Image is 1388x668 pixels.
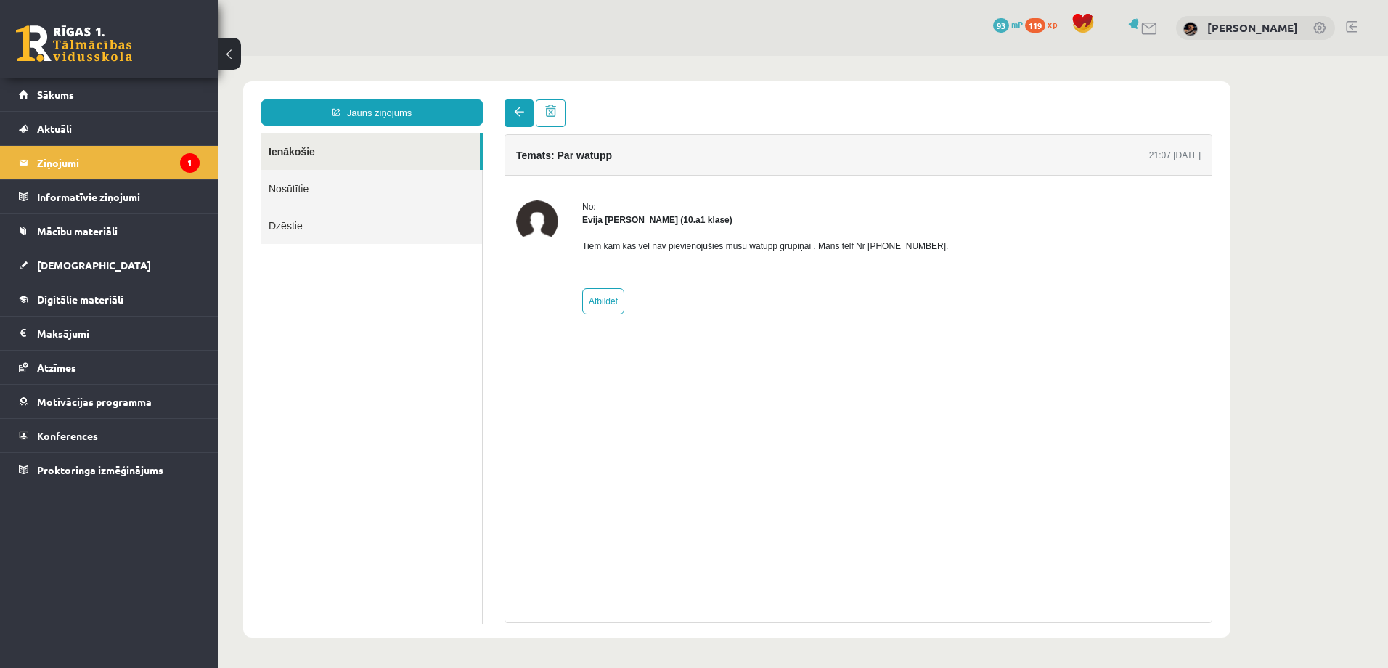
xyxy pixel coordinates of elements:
a: Proktoringa izmēģinājums [19,453,200,486]
h4: Temats: Par watupp [298,94,394,105]
a: Mācību materiāli [19,214,200,248]
a: Jauns ziņojums [44,44,265,70]
span: Proktoringa izmēģinājums [37,463,163,476]
span: Atzīmes [37,361,76,374]
i: 1 [180,153,200,173]
a: 93 mP [993,18,1023,30]
span: 119 [1025,18,1045,33]
a: Sākums [19,78,200,111]
p: Tiem kam kas vēl nav pievienojušies mūsu watupp grupiņai . Mans telf Nr [PHONE_NUMBER]. [364,184,730,197]
div: No: [364,144,730,158]
a: Dzēstie [44,151,264,188]
a: Ienākošie [44,77,262,114]
a: Atbildēt [364,232,407,258]
span: [DEMOGRAPHIC_DATA] [37,258,151,272]
a: [DEMOGRAPHIC_DATA] [19,248,200,282]
span: Motivācijas programma [37,395,152,408]
span: xp [1048,18,1057,30]
img: Daila Kronberga [1183,22,1198,36]
a: Atzīmes [19,351,200,384]
a: Rīgas 1. Tālmācības vidusskola [16,25,132,62]
span: Aktuāli [37,122,72,135]
img: Evija Aija Frijāre [298,144,340,187]
a: [PERSON_NAME] [1207,20,1298,35]
a: Maksājumi [19,317,200,350]
a: Aktuāli [19,112,200,145]
div: 21:07 [DATE] [931,93,983,106]
span: 93 [993,18,1009,33]
a: Ziņojumi1 [19,146,200,179]
a: Motivācijas programma [19,385,200,418]
span: Sākums [37,88,74,101]
a: Digitālie materiāli [19,282,200,316]
legend: Maksājumi [37,317,200,350]
strong: Evija [PERSON_NAME] (10.a1 klase) [364,159,515,169]
legend: Ziņojumi [37,146,200,179]
span: Digitālie materiāli [37,293,123,306]
a: Informatīvie ziņojumi [19,180,200,213]
span: Konferences [37,429,98,442]
a: 119 xp [1025,18,1064,30]
a: Nosūtītie [44,114,264,151]
span: mP [1011,18,1023,30]
span: Mācību materiāli [37,224,118,237]
legend: Informatīvie ziņojumi [37,180,200,213]
a: Konferences [19,419,200,452]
